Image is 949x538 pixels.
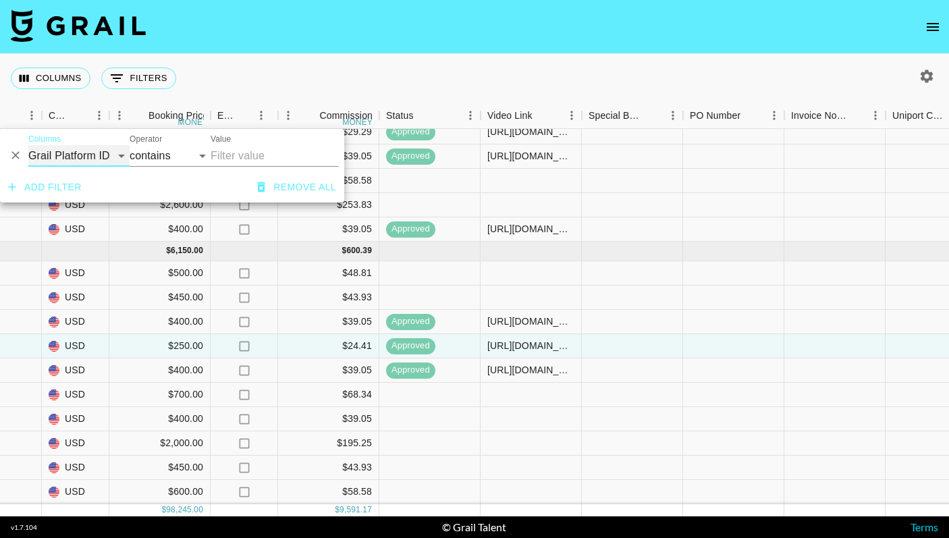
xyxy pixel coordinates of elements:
[42,334,109,358] div: USD
[690,103,740,129] div: PO Number
[109,358,211,383] div: $400.00
[42,358,109,383] div: USD
[42,217,109,242] div: USD
[178,118,209,126] div: money
[386,340,435,352] span: approved
[487,222,574,236] div: https://www.tiktok.com/@katejudd_8/video/7549424044077092151?lang=en
[211,134,231,145] label: Value
[109,431,211,456] div: $2,000.00
[487,315,574,328] div: https://www.tiktok.com/@taylin.poduska/video/7555935579523812639?lang=en
[109,105,130,126] button: Menu
[42,480,109,504] div: USD
[386,315,435,328] span: approved
[109,310,211,334] div: $400.00
[11,9,146,42] img: Grail Talent
[533,106,551,125] button: Sort
[161,504,166,516] div: $
[278,480,379,504] div: $58.58
[109,407,211,431] div: $400.00
[740,106,759,125] button: Sort
[148,103,208,129] div: Booking Price
[49,103,70,129] div: Currency
[683,103,784,129] div: PO Number
[278,261,379,286] div: $48.81
[278,286,379,310] div: $43.93
[865,105,886,126] button: Menu
[335,504,340,516] div: $
[278,456,379,480] div: $43.93
[278,383,379,407] div: $68.34
[340,504,372,516] div: 9,591.17
[487,363,574,377] div: https://www.tiktok.com/@hailee_andrew/video/7556021222320999710?lang=en
[166,504,203,516] div: 98,245.00
[109,334,211,358] div: $250.00
[101,68,176,89] button: Show filters
[42,383,109,407] div: USD
[70,106,89,125] button: Sort
[11,68,90,89] button: Select columns
[278,193,379,217] div: $253.83
[278,407,379,431] div: $39.05
[5,145,26,165] button: Delete
[846,106,865,125] button: Sort
[386,150,435,163] span: approved
[109,480,211,504] div: $600.00
[3,175,87,200] button: Add filter
[42,103,109,129] div: Currency
[252,175,342,200] button: Remove all
[278,310,379,334] div: $39.05
[346,245,372,257] div: 600.39
[211,103,278,129] div: Expenses: Remove Commission?
[481,103,582,129] div: Video Link
[22,105,42,126] button: Menu
[911,520,938,533] a: Terms
[217,103,236,129] div: Expenses: Remove Commission?
[42,193,109,217] div: USD
[342,245,347,257] div: $
[251,105,271,126] button: Menu
[3,106,22,125] button: Sort
[166,245,171,257] div: $
[109,456,211,480] div: $450.00
[278,217,379,242] div: $39.05
[130,134,162,145] label: Operator
[42,456,109,480] div: USD
[460,105,481,126] button: Menu
[487,149,574,163] div: https://www.tiktok.com/@amayamuramoto/video/7549412700594523447?lang=en
[278,105,298,126] button: Menu
[414,106,433,125] button: Sort
[562,105,582,126] button: Menu
[211,145,339,167] input: Filter value
[487,103,533,129] div: Video Link
[442,520,506,534] div: © Grail Talent
[130,106,148,125] button: Sort
[109,286,211,310] div: $450.00
[386,103,414,129] div: Status
[386,126,435,138] span: approved
[171,245,203,257] div: 6,150.00
[11,523,37,532] div: v 1.7.104
[278,334,379,358] div: $24.41
[300,106,319,125] button: Sort
[379,103,481,129] div: Status
[42,431,109,456] div: USD
[42,261,109,286] div: USD
[386,223,435,236] span: approved
[892,103,948,129] div: Uniport Contact Email
[919,14,946,41] button: open drawer
[663,105,683,126] button: Menu
[342,118,373,126] div: money
[386,364,435,377] span: approved
[109,383,211,407] div: $700.00
[236,106,255,125] button: Sort
[109,217,211,242] div: $400.00
[89,105,109,126] button: Menu
[582,103,683,129] div: Special Booking Type
[644,106,663,125] button: Sort
[764,105,784,126] button: Menu
[42,407,109,431] div: USD
[278,358,379,383] div: $39.05
[487,339,574,352] div: https://www.tiktok.com/@sadiereevesstevens/video/7556404434645912845?lang=en
[784,103,886,129] div: Invoice Notes
[42,310,109,334] div: USD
